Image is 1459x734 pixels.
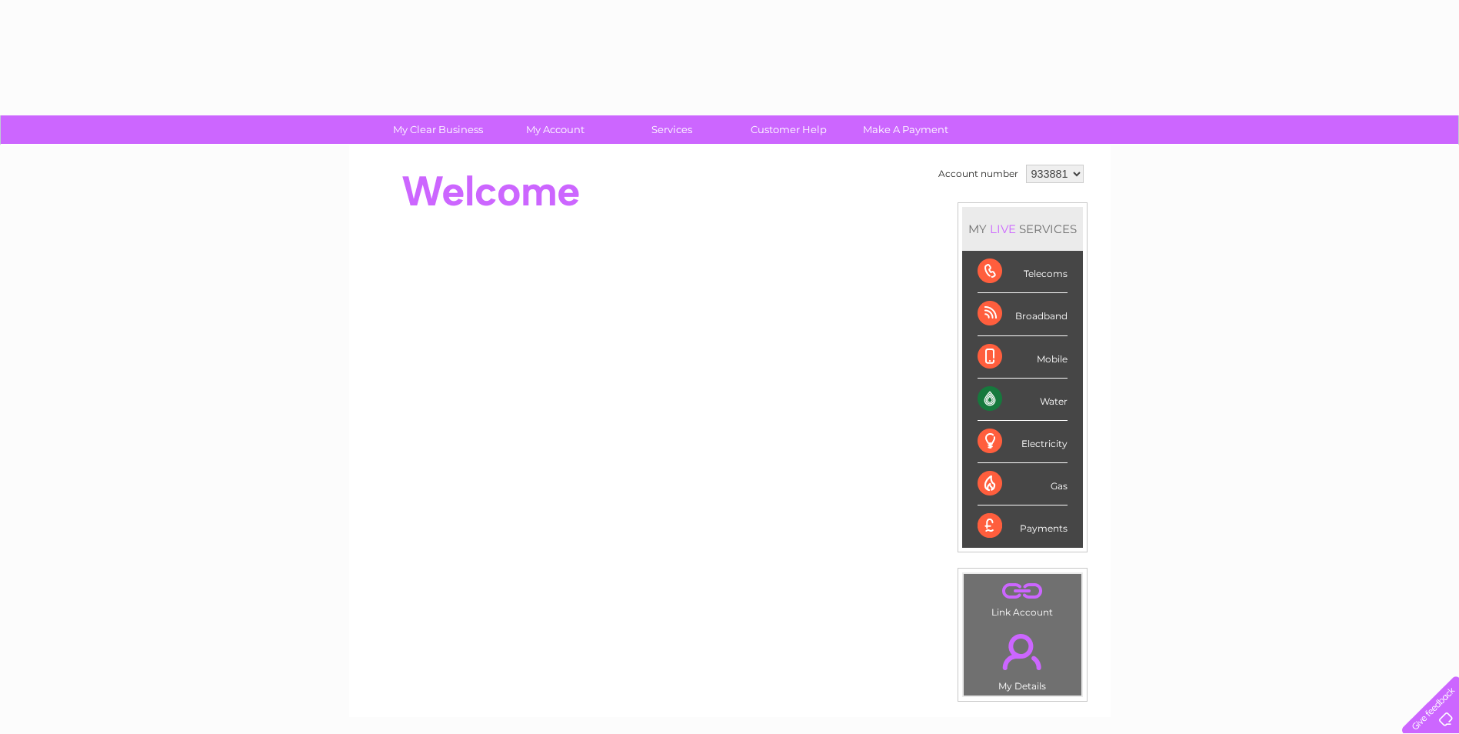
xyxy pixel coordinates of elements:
div: LIVE [987,222,1019,236]
td: Account number [934,161,1022,187]
div: MY SERVICES [962,207,1083,251]
td: Link Account [963,573,1082,622]
a: My Clear Business [375,115,501,144]
div: Mobile [978,336,1068,379]
td: My Details [963,621,1082,696]
div: Gas [978,463,1068,505]
div: Electricity [978,421,1068,463]
a: . [968,578,1078,605]
a: My Account [491,115,618,144]
div: Water [978,379,1068,421]
div: Broadband [978,293,1068,335]
a: Customer Help [725,115,852,144]
a: . [968,625,1078,679]
div: Payments [978,505,1068,547]
a: Services [608,115,735,144]
a: Make A Payment [842,115,969,144]
div: Telecoms [978,251,1068,293]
